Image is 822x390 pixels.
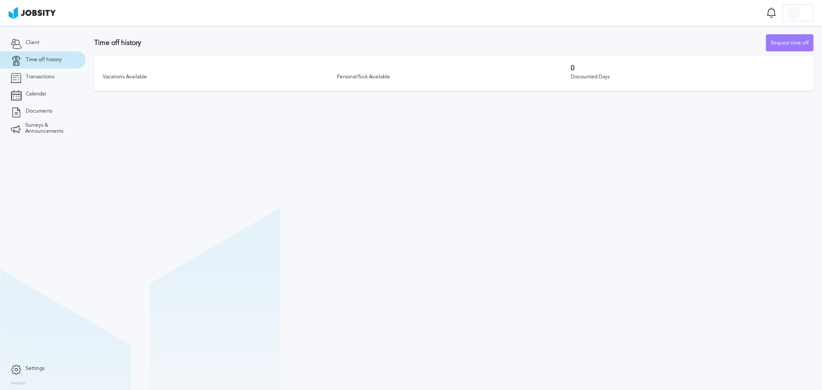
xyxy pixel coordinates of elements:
div: Request time off [766,35,813,52]
span: Calendar [26,91,46,97]
span: Settings [26,366,45,372]
span: Client [26,40,39,46]
button: Request time off [766,34,813,51]
span: Surveys & Announcements [25,122,75,134]
label: Version: [11,381,27,386]
h3: Time off history [94,39,766,47]
h3: 0 [571,64,805,72]
img: ab4bad089aa723f57921c736e9817d99.png [9,7,56,19]
span: Time off history [26,57,62,63]
span: Transactions [26,74,54,80]
div: Personal/Sick Available [337,74,571,80]
div: Discounted Days [571,74,805,80]
span: Documents [26,108,52,114]
div: Vacations Available [103,74,337,80]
